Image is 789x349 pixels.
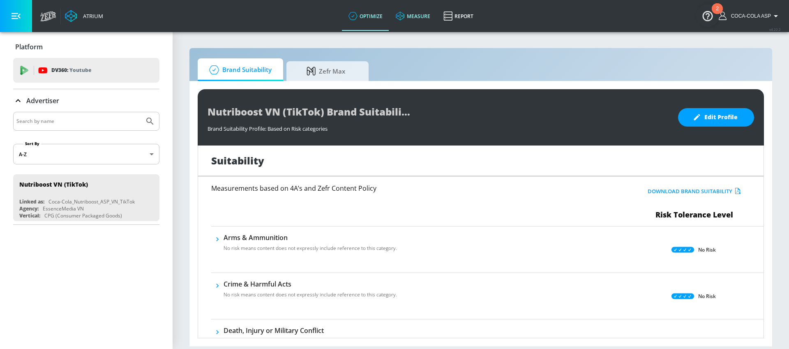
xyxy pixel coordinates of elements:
div: Crime & Harmful ActsNo risk means content does not expressly include reference to this category. [224,280,397,303]
button: Coca-Cola ASP [719,11,781,21]
div: Brand Suitability Profile: Based on Risk categories [208,121,670,132]
div: EssenceMedia VN [43,205,84,212]
div: Coca-Cola_Nutriboost_ASP_VN_TikTok [48,198,135,205]
div: DV360: Youtube [13,58,159,83]
button: Download Brand Suitability [646,185,743,198]
a: measure [389,1,437,31]
span: Zefr Max [295,61,357,81]
p: No risk means content does not expressly include reference to this category. [224,337,397,345]
div: Atrium [80,12,103,20]
input: Search by name [16,116,141,127]
h6: Arms & Ammunition [224,233,397,242]
a: Report [437,1,480,31]
div: Linked as: [19,198,44,205]
h6: Crime & Harmful Acts [224,280,397,289]
p: No risk means content does not expressly include reference to this category. [224,245,397,252]
a: Atrium [65,10,103,22]
span: Brand Suitability [206,60,272,80]
div: Advertiser [13,89,159,112]
span: Risk Tolerance Level [655,210,733,220]
div: Advertiser [13,112,159,224]
h6: Death, Injury or Military Conflict [224,326,397,335]
div: Platform [13,35,159,58]
p: Advertiser [26,96,59,105]
p: DV360: [51,66,91,75]
button: Edit Profile [678,108,754,127]
p: Platform [15,42,43,51]
label: Sort By [23,141,41,146]
span: Edit Profile [694,112,738,122]
div: Vertical: [19,212,40,219]
h6: Measurements based on 4A’s and Zefr Content Policy [211,185,579,192]
div: 2 [716,9,719,19]
div: A-Z [13,144,159,164]
div: Arms & AmmunitionNo risk means content does not expressly include reference to this category. [224,233,397,257]
div: CPG (Consumer Packaged Goods) [44,212,122,219]
h1: Suitability [211,154,264,167]
div: Agency: [19,205,39,212]
nav: list of Advertiser [13,171,159,224]
div: Nutriboost VN (TikTok)Linked as:Coca-Cola_Nutriboost_ASP_VN_TikTokAgency:EssenceMedia VNVertical:... [13,174,159,221]
div: Nutriboost VN (TikTok) [19,180,88,188]
p: Youtube [69,66,91,74]
p: No risk means content does not expressly include reference to this category. [224,291,397,298]
p: No Risk [698,292,716,300]
span: login as: coca-cola_asp_csm@zefr.com [728,13,771,19]
span: v 4.22.2 [769,27,781,32]
a: optimize [342,1,389,31]
button: Open Resource Center, 2 new notifications [696,4,719,27]
p: No Risk [698,245,716,254]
